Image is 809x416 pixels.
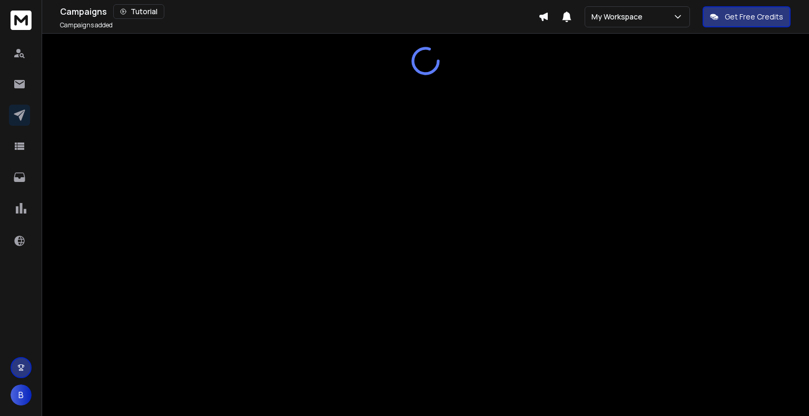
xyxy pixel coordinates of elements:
[11,384,32,405] button: B
[591,12,647,22] p: My Workspace
[703,6,791,27] button: Get Free Credits
[60,4,538,19] div: Campaigns
[60,21,113,29] p: Campaigns added
[725,12,783,22] p: Get Free Credits
[113,4,164,19] button: Tutorial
